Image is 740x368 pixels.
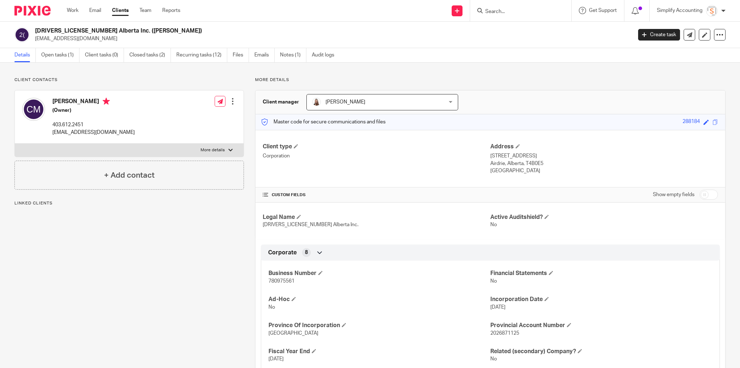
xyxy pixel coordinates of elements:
[706,5,718,17] img: Screenshot%202023-11-29%20141159.png
[263,192,490,198] h4: CUSTOM FIELDS
[490,296,712,303] h4: Incorporation Date
[176,48,227,62] a: Recurring tasks (12)
[268,305,275,310] span: No
[263,222,358,227] span: [DRIVERS_LICENSE_NUMBER] Alberta Inc.
[233,48,249,62] a: Files
[85,48,124,62] a: Client tasks (0)
[14,27,30,42] img: svg%3E
[490,279,497,284] span: No
[490,160,718,167] p: Airdrie, Alberta, T4B0E5
[638,29,680,41] a: Create task
[589,8,617,13] span: Get Support
[255,77,726,83] p: More details
[268,296,490,303] h4: Ad-Hoc
[268,356,284,361] span: [DATE]
[280,48,306,62] a: Notes (1)
[490,356,497,361] span: No
[104,170,155,181] h4: + Add contact
[35,35,627,42] p: [EMAIL_ADDRESS][DOMAIN_NAME]
[268,270,490,277] h4: Business Number
[52,129,135,136] p: [EMAIL_ADDRESS][DOMAIN_NAME]
[14,77,244,83] p: Client contacts
[490,270,712,277] h4: Financial Statements
[112,7,129,14] a: Clients
[268,279,294,284] span: 780975561
[67,7,78,14] a: Work
[312,48,340,62] a: Audit logs
[14,6,51,16] img: Pixie
[490,222,497,227] span: No
[490,348,712,355] h4: Related (secondary) Company?
[14,48,36,62] a: Details
[490,331,519,336] span: 2026871125
[22,98,45,121] img: svg%3E
[490,322,712,329] h4: Provincial Account Number
[490,152,718,160] p: [STREET_ADDRESS]
[490,143,718,151] h4: Address
[14,200,244,206] p: Linked clients
[263,213,490,221] h4: Legal Name
[41,48,79,62] a: Open tasks (1)
[490,305,505,310] span: [DATE]
[89,7,101,14] a: Email
[261,118,386,126] p: Master code for secure communications and files
[103,98,110,105] i: Primary
[485,9,550,15] input: Search
[254,48,275,62] a: Emails
[139,7,151,14] a: Team
[52,121,135,128] p: 403.612.2451
[653,191,694,198] label: Show empty fields
[162,7,180,14] a: Reports
[52,107,135,114] h5: (Owner)
[129,48,171,62] a: Closed tasks (2)
[263,98,299,106] h3: Client manager
[52,98,135,107] h4: [PERSON_NAME]
[263,152,490,160] p: Corporation
[263,143,490,151] h4: Client type
[683,118,700,126] div: 288184
[490,213,718,221] h4: Active Auditshield?
[312,98,321,106] img: Larissa-headshot-cropped.jpg
[268,322,490,329] h4: Province Of Incorporation
[490,167,718,174] p: [GEOGRAPHIC_DATA]
[268,249,297,257] span: Corporate
[35,27,509,35] h2: [DRIVERS_LICENSE_NUMBER] Alberta Inc. ([PERSON_NAME])
[657,7,702,14] p: Simplify Accounting
[268,348,490,355] h4: Fiscal Year End
[201,147,225,153] p: More details
[268,331,318,336] span: [GEOGRAPHIC_DATA]
[326,100,365,105] span: [PERSON_NAME]
[305,249,308,256] span: 8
